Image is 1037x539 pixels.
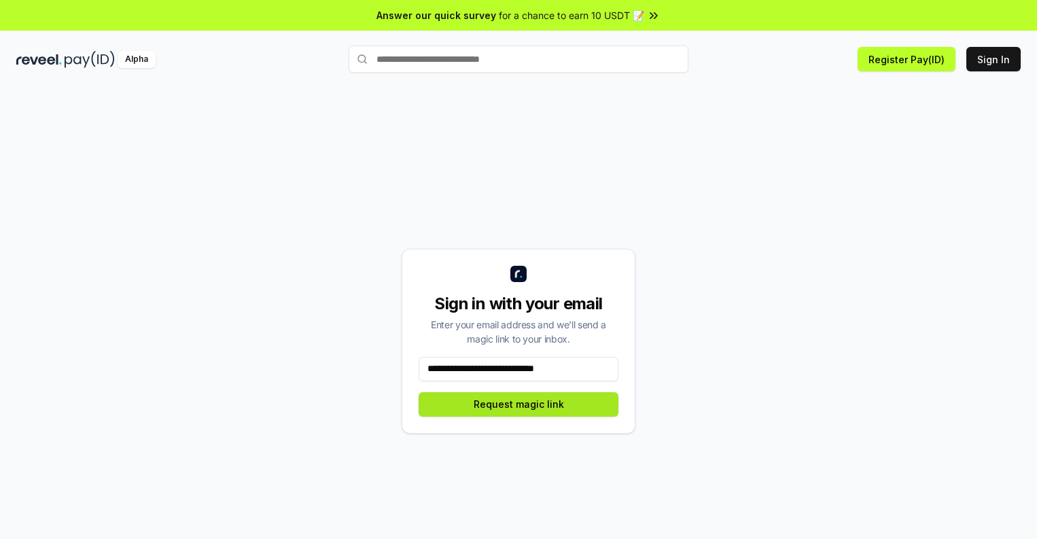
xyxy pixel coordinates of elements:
span: for a chance to earn 10 USDT 📝 [499,8,644,22]
button: Register Pay(ID) [858,47,955,71]
div: Enter your email address and we’ll send a magic link to your inbox. [419,317,618,346]
button: Sign In [966,47,1021,71]
div: Sign in with your email [419,293,618,315]
span: Answer our quick survey [376,8,496,22]
button: Request magic link [419,392,618,417]
img: reveel_dark [16,51,62,68]
img: logo_small [510,266,527,282]
div: Alpha [118,51,156,68]
img: pay_id [65,51,115,68]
